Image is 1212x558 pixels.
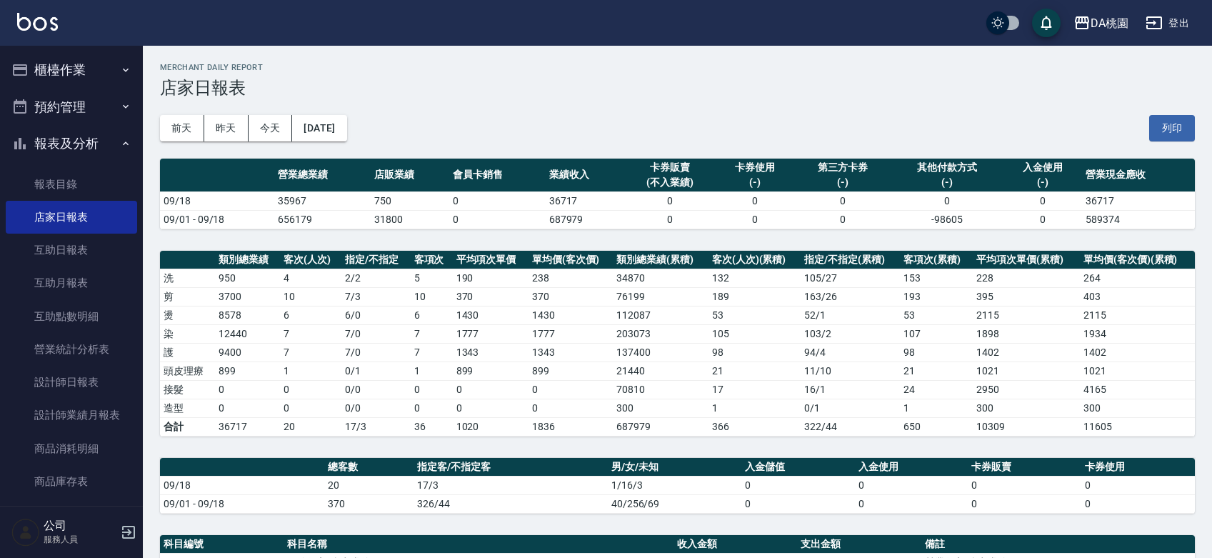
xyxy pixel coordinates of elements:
td: 合計 [160,417,215,436]
h3: 店家日報表 [160,78,1195,98]
button: 昨天 [204,115,249,141]
td: 4 [280,269,341,287]
td: 20 [280,417,341,436]
a: 商品庫存表 [6,465,137,498]
td: 1/16/3 [608,476,741,494]
td: 17/3 [341,417,410,436]
td: 153 [900,269,973,287]
div: (-) [894,175,1000,190]
th: 收入金額 [673,535,797,554]
button: 登出 [1140,10,1195,36]
button: save [1032,9,1061,37]
a: 報表目錄 [6,168,137,201]
td: 0 [795,191,891,210]
td: 護 [160,343,215,362]
td: 589374 [1082,210,1195,229]
td: 105 [708,324,801,343]
a: 設計師日報表 [6,366,137,399]
td: 6 [411,306,453,324]
td: 105 / 27 [801,269,900,287]
th: 店販業績 [371,159,450,192]
a: 設計師業績月報表 [6,399,137,432]
td: 0 [1003,210,1083,229]
td: 326/44 [414,494,608,513]
td: 0 [280,380,341,399]
div: 其他付款方式 [894,160,1000,175]
td: 4165 [1080,380,1195,399]
td: 0 [449,210,545,229]
td: 687979 [546,210,625,229]
td: 16 / 1 [801,380,900,399]
th: 會員卡銷售 [449,159,545,192]
td: 899 [215,362,280,380]
td: 1934 [1080,324,1195,343]
td: 0 [449,191,545,210]
td: 11 / 10 [801,362,900,380]
div: DA桃園 [1091,14,1128,32]
td: 0 [453,380,529,399]
th: 平均項次單價(累積) [973,251,1080,269]
th: 客次(人次) [280,251,341,269]
div: 第三方卡券 [798,160,887,175]
td: 31800 [371,210,450,229]
th: 單均價(客次價) [529,251,613,269]
td: 0 [716,191,795,210]
h5: 公司 [44,519,116,533]
td: 1 [708,399,801,417]
th: 類別總業績(累積) [613,251,708,269]
td: 203073 [613,324,708,343]
h2: Merchant Daily Report [160,63,1195,72]
td: 0 [1081,476,1195,494]
div: 入金使用 [1007,160,1079,175]
button: 列印 [1149,115,1195,141]
td: 35967 [274,191,370,210]
td: 7 [280,343,341,362]
td: 0 / 1 [801,399,900,417]
td: 10 [411,287,453,306]
img: Logo [17,13,58,31]
td: 137400 [613,343,708,362]
td: 190 [453,269,529,287]
table: a dense table [160,159,1195,229]
td: 1430 [529,306,613,324]
td: 5 [411,269,453,287]
td: 395 [973,287,1080,306]
td: 750 [371,191,450,210]
td: 0 [1003,191,1083,210]
a: 商品消耗明細 [6,432,137,465]
td: 9400 [215,343,280,362]
td: 36717 [215,417,280,436]
td: 0 / 0 [341,380,410,399]
td: 950 [215,269,280,287]
td: 7 [280,324,341,343]
td: 1 [280,362,341,380]
td: 7 / 0 [341,324,410,343]
td: 366 [708,417,801,436]
td: 6 / 0 [341,306,410,324]
td: 189 [708,287,801,306]
div: 卡券使用 [719,160,791,175]
td: 21440 [613,362,708,380]
th: 單均價(客次價)(累積) [1080,251,1195,269]
td: 7 [411,343,453,362]
td: 193 [900,287,973,306]
td: 6 [280,306,341,324]
td: 300 [1080,399,1195,417]
td: 洗 [160,269,215,287]
td: 11605 [1080,417,1195,436]
td: 0 [1081,494,1195,513]
td: 98 [708,343,801,362]
td: 17 [708,380,801,399]
th: 支出金額 [797,535,921,554]
td: 0 [624,191,715,210]
td: 228 [973,269,1080,287]
td: 7 / 0 [341,343,410,362]
td: 899 [453,362,529,380]
td: 0 [968,494,1081,513]
td: 0 [280,399,341,417]
th: 科目名稱 [284,535,673,554]
td: 899 [529,362,613,380]
td: 0 [741,476,855,494]
td: 0 [624,210,715,229]
td: 1836 [529,417,613,436]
